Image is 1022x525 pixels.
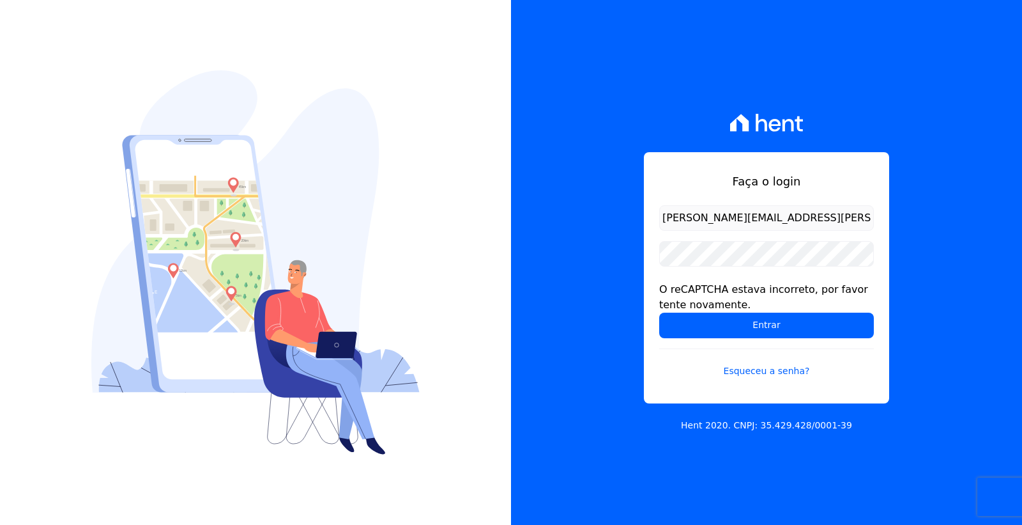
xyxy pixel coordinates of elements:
[659,205,874,231] input: Email
[681,419,852,432] p: Hent 2020. CNPJ: 35.429.428/0001-39
[91,70,420,455] img: Login
[659,282,874,313] div: O reCAPTCHA estava incorreto, por favor tente novamente.
[659,173,874,190] h1: Faça o login
[659,349,874,378] a: Esqueceu a senha?
[659,313,874,338] input: Entrar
